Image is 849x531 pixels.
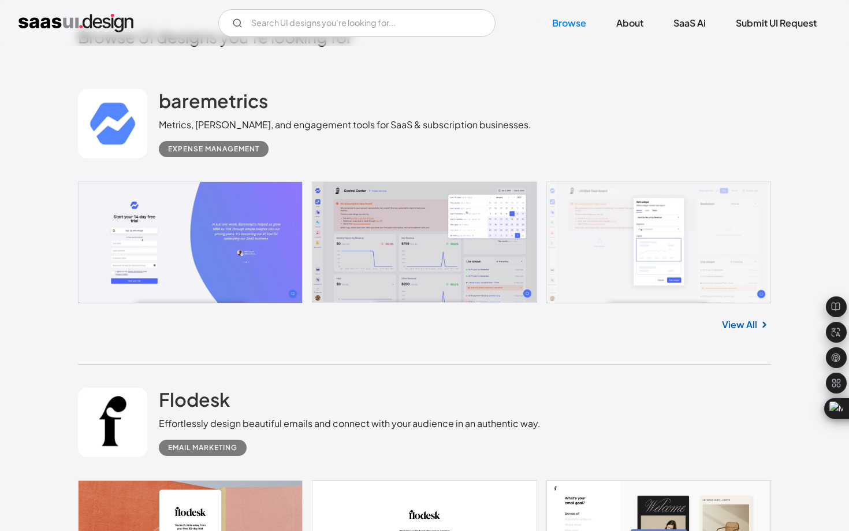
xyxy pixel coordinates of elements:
[722,10,831,36] a: Submit UI Request
[722,318,757,332] a: View All
[538,10,600,36] a: Browse
[159,89,268,118] a: baremetrics
[602,10,657,36] a: About
[159,89,268,112] h2: baremetrics
[218,9,496,37] input: Search UI designs you're looking for...
[168,142,259,156] div: Expense Management
[159,118,531,132] div: Metrics, [PERSON_NAME], and engagement tools for SaaS & subscription businesses.
[18,14,133,32] a: home
[159,388,230,411] h2: Flodesk
[159,417,541,430] div: Effortlessly design beautiful emails and connect with your audience in an authentic way.
[660,10,720,36] a: SaaS Ai
[159,388,230,417] a: Flodesk
[218,9,496,37] form: Email Form
[168,441,237,455] div: Email Marketing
